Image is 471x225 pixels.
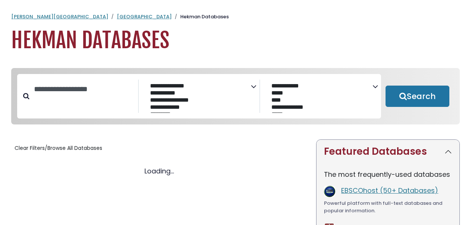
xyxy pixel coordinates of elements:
[145,81,251,113] select: Database Subject Filter
[266,81,372,113] select: Database Vendors Filter
[172,13,229,21] li: Hekman Databases
[11,28,460,53] h1: Hekman Databases
[29,83,138,95] input: Search database by title or keyword
[117,13,172,20] a: [GEOGRAPHIC_DATA]
[11,13,108,20] a: [PERSON_NAME][GEOGRAPHIC_DATA]
[11,166,307,176] div: Loading...
[11,68,460,125] nav: Search filters
[11,142,106,154] button: Clear Filters/Browse All Databases
[324,200,452,214] div: Powerful platform with full-text databases and popular information.
[386,86,449,107] button: Submit for Search Results
[341,186,438,195] a: EBSCOhost (50+ Databases)
[11,13,460,21] nav: breadcrumb
[316,140,459,163] button: Featured Databases
[324,169,452,179] p: The most frequently-used databases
